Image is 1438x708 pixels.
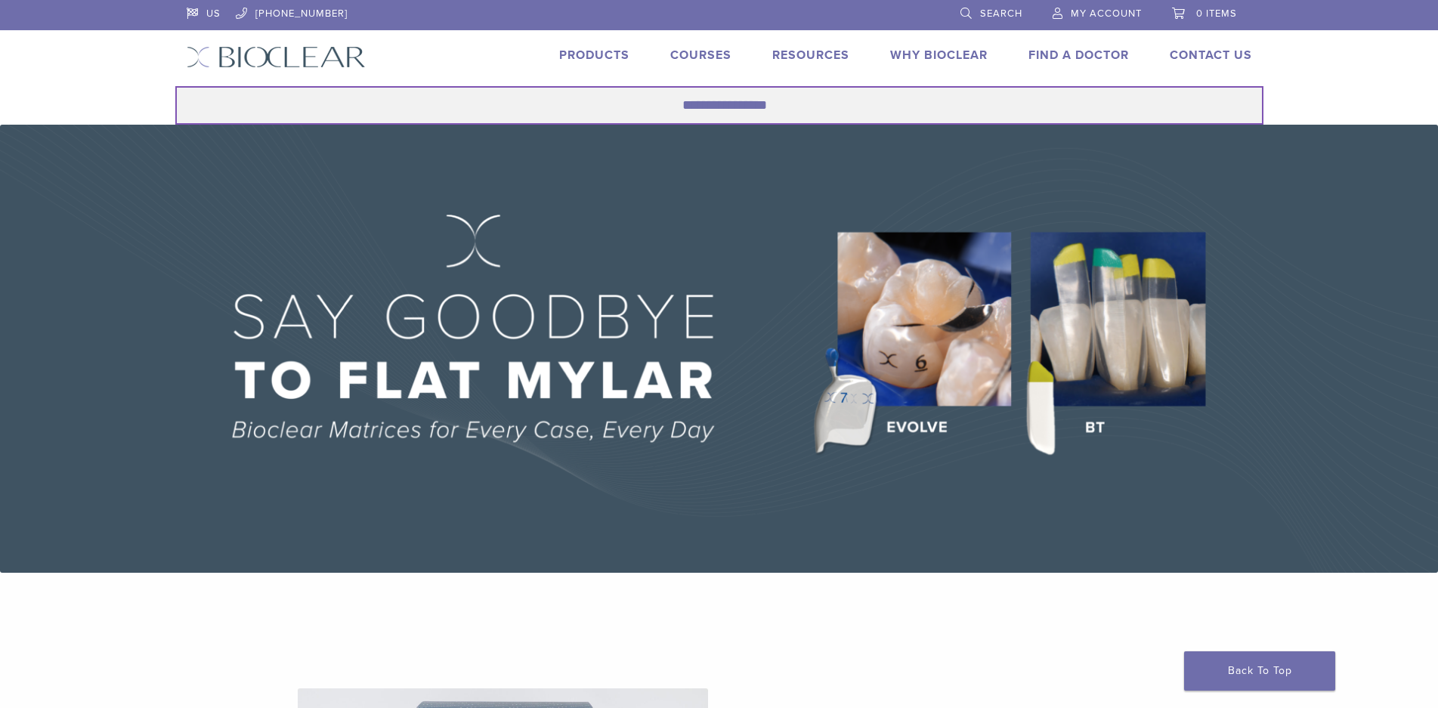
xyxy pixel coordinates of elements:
img: Bioclear [187,46,366,68]
a: Back To Top [1184,651,1335,691]
a: Courses [670,48,731,63]
a: Resources [772,48,849,63]
span: Search [980,8,1022,20]
a: Why Bioclear [890,48,988,63]
a: Products [559,48,629,63]
span: 0 items [1196,8,1237,20]
a: Find A Doctor [1028,48,1129,63]
span: My Account [1071,8,1142,20]
a: Contact Us [1170,48,1252,63]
